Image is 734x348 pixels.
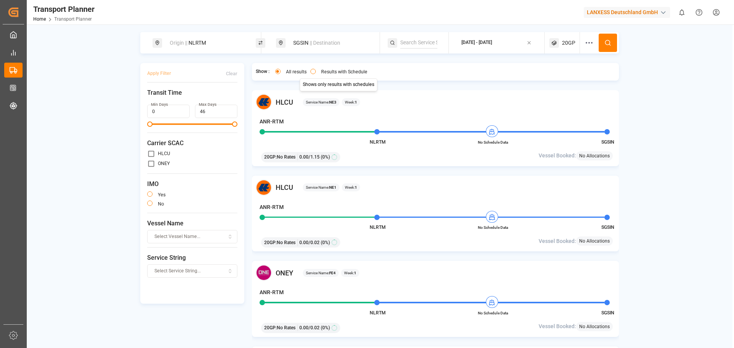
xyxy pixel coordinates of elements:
[370,139,386,145] span: NLRTM
[264,154,277,160] span: 20GP :
[277,154,296,160] span: No Rates
[562,39,575,47] span: 20GP
[673,4,690,21] button: show 0 new notifications
[154,268,201,275] span: Select Service String...
[321,154,330,160] span: (0%)
[170,40,187,46] span: Origin ||
[400,37,437,49] input: Search Service String
[299,239,320,246] span: 0.00 / 0.02
[321,70,367,74] label: Results with Schedule
[321,324,330,331] span: (0%)
[539,237,576,245] span: Vessel Booked:
[276,97,293,107] span: HLCU
[472,225,514,230] span: No Schedule Data
[232,121,237,127] span: Maximum
[539,152,576,160] span: Vessel Booked:
[276,182,293,193] span: HLCU
[256,94,272,110] img: Carrier
[461,39,492,46] div: [DATE] - [DATE]
[277,324,296,331] span: No Rates
[354,271,356,275] b: 1
[147,121,153,127] span: Minimum
[260,118,284,126] h4: ANR-RTM
[345,185,357,190] span: Week:
[310,40,340,46] span: || Destination
[226,67,237,80] button: Clear
[601,310,614,316] span: SGSIN
[472,139,514,145] span: No Schedule Data
[329,185,336,189] b: NE1
[579,323,610,330] span: No Allocations
[33,3,94,15] div: Transport Planner
[306,270,336,276] span: Service Name:
[472,310,514,316] span: No Schedule Data
[289,36,371,50] div: SGSIN
[601,225,614,230] span: SGSIN
[286,70,307,74] label: All results
[256,180,272,196] img: Carrier
[260,288,284,296] h4: ANR-RTM
[370,310,386,316] span: NLRTM
[158,193,166,197] label: yes
[277,239,296,246] span: No Rates
[579,152,610,159] span: No Allocations
[264,239,277,246] span: 20GP :
[147,219,237,228] span: Vessel Name
[147,253,237,262] span: Service String
[300,78,377,91] div: Shows only results with schedules
[355,185,357,189] b: 1
[256,265,272,281] img: Carrier
[344,270,356,276] span: Week:
[165,36,248,50] div: NLRTM
[690,4,708,21] button: Help Center
[199,102,216,107] label: Max Days
[226,70,237,77] div: Clear
[321,239,330,246] span: (0%)
[306,185,336,190] span: Service Name:
[154,233,200,240] span: Select Vessel Name...
[158,202,164,206] label: no
[264,324,277,331] span: 20GP :
[601,139,614,145] span: SGSIN
[584,5,673,19] button: LANXESS Deutschland GmbH
[147,139,237,148] span: Carrier SCAC
[299,154,320,160] span: 0.00 / 1.15
[329,100,336,104] b: NE3
[276,268,293,278] span: ONEY
[260,203,284,211] h4: ANR-RTM
[306,99,336,105] span: Service Name:
[539,322,576,330] span: Vessel Booked:
[256,68,270,75] span: Show :
[329,271,336,275] b: FE4
[147,180,237,189] span: IMO
[584,7,670,18] div: LANXESS Deutschland GmbH
[33,16,46,22] a: Home
[355,100,357,104] b: 1
[158,151,170,156] label: HLCU
[158,161,170,166] label: ONEY
[453,36,540,50] button: [DATE] - [DATE]
[299,324,320,331] span: 0.00 / 0.02
[579,238,610,244] span: No Allocations
[151,102,168,107] label: Min Days
[345,99,357,105] span: Week:
[370,225,386,230] span: NLRTM
[147,88,237,97] span: Transit Time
